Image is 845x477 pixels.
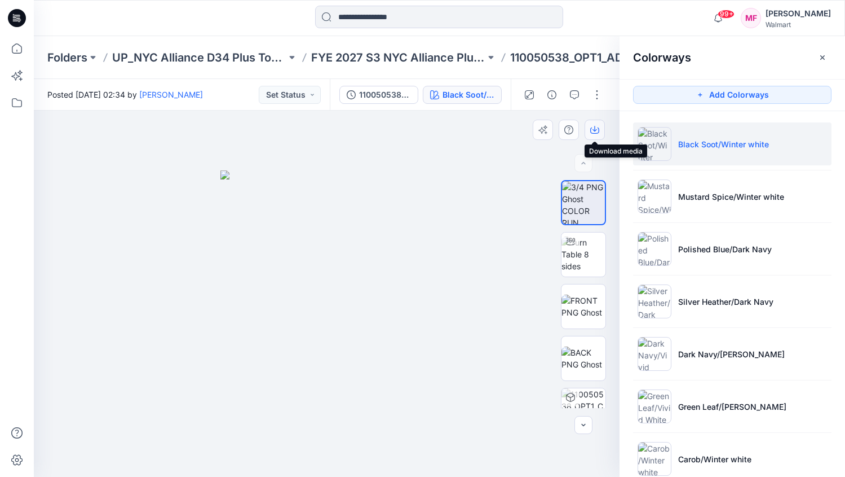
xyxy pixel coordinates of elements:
img: BACK PNG Ghost [561,347,605,370]
button: Add Colorways [633,86,831,104]
img: Turn Table 8 sides [561,237,605,272]
img: FRONT PNG Ghost [561,295,605,318]
span: 99+ [718,10,735,19]
img: Polished Blue/Dark Navy [638,232,671,266]
button: Black Soot/Winter white [423,86,502,104]
img: 110050538_OPT1_ColorRun_SS LADY CARDI Black Soot/Winter white [561,388,605,432]
a: FYE 2027 S3 NYC Alliance Plus Tops, Dresses & Sweaters [311,50,485,65]
img: Dark Navy/Vivid White [638,337,671,371]
button: 110050538_OPT1_ColorRun_SS [DEMOGRAPHIC_DATA] CARDI [339,86,418,104]
div: MF [741,8,761,28]
button: Details [543,86,561,104]
p: 110050538_OPT1_ADM_SS [DEMOGRAPHIC_DATA] CARDI [510,50,684,65]
img: Mustard Spice/Winter white [638,180,671,213]
div: Black Soot/Winter white [443,89,494,101]
a: [PERSON_NAME] [139,90,203,99]
a: Folders [47,50,87,65]
img: 3/4 PNG Ghost COLOR RUN [562,181,605,224]
div: 110050538_OPT1_ColorRun_SS LADY CARDI [359,89,411,101]
img: Carob/Winter white [638,442,671,476]
a: UP_NYC Alliance D34 Plus Tops, Sweaters and Dresses [112,50,286,65]
div: [PERSON_NAME] [766,7,831,20]
div: Walmart [766,20,831,29]
h2: Colorways [633,51,691,64]
img: Silver Heather/Dark Navy [638,285,671,318]
img: Black Soot/Winter white [638,127,671,161]
img: Green Leaf/Vivid White [638,390,671,423]
p: Black Soot/Winter white [678,138,769,150]
p: Green Leaf/[PERSON_NAME] [678,401,786,413]
span: Posted [DATE] 02:34 by [47,89,203,100]
p: Carob/Winter white [678,453,751,465]
p: Dark Navy/[PERSON_NAME] [678,348,785,360]
p: Polished Blue/Dark Navy [678,243,772,255]
p: Mustard Spice/Winter white [678,191,784,203]
p: Silver Heather/Dark Navy [678,296,773,308]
